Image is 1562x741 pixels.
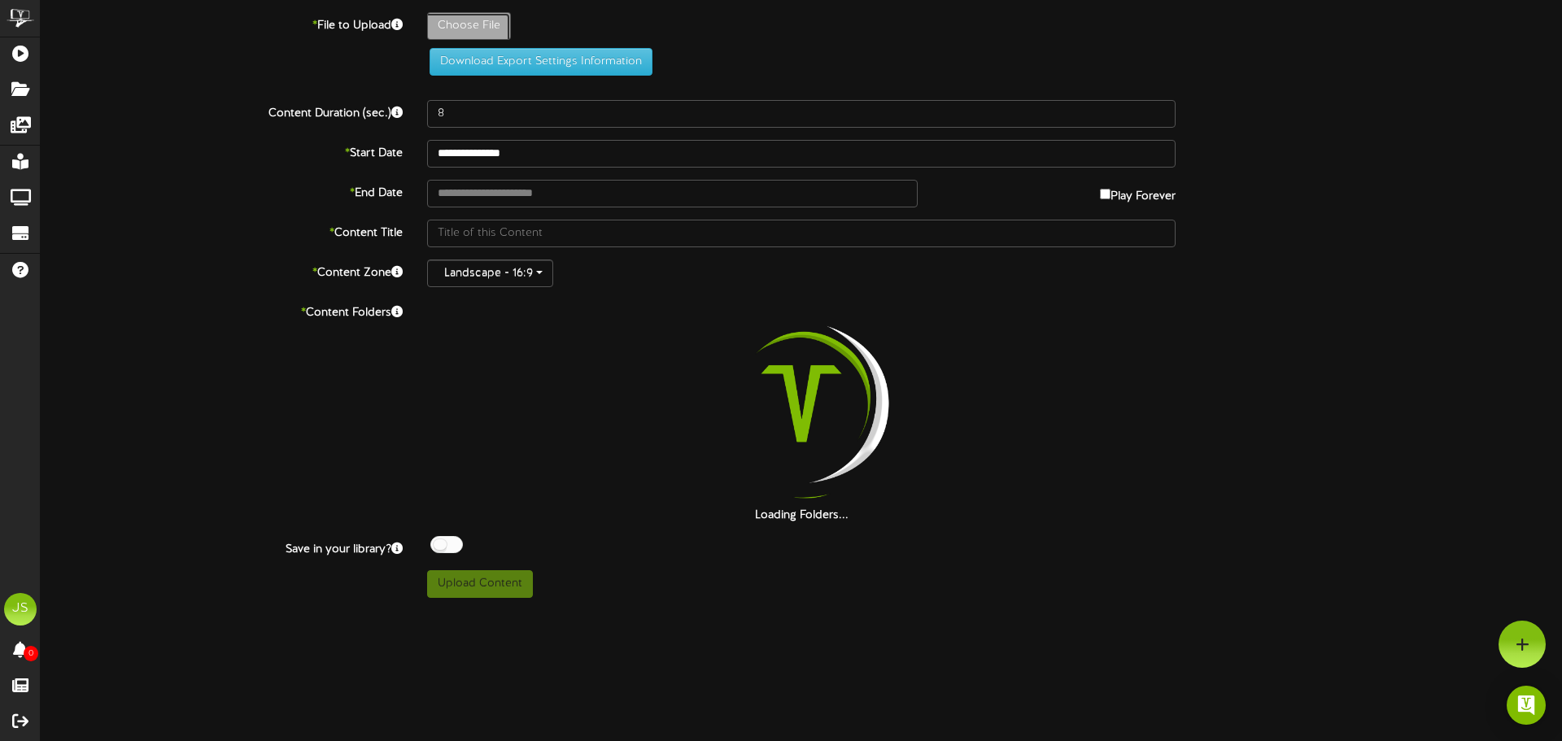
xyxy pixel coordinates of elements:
[1100,180,1176,205] label: Play Forever
[427,259,553,287] button: Landscape - 16:9
[1100,189,1110,199] input: Play Forever
[430,48,652,76] button: Download Export Settings Information
[1507,686,1546,725] div: Open Intercom Messenger
[28,100,415,122] label: Content Duration (sec.)
[28,220,415,242] label: Content Title
[427,570,533,598] button: Upload Content
[421,55,652,68] a: Download Export Settings Information
[755,509,849,521] strong: Loading Folders...
[28,12,415,34] label: File to Upload
[28,259,415,281] label: Content Zone
[427,220,1176,247] input: Title of this Content
[697,299,905,508] img: loading-spinner-2.png
[28,536,415,558] label: Save in your library?
[28,140,415,162] label: Start Date
[28,299,415,321] label: Content Folders
[28,180,415,202] label: End Date
[4,593,37,625] div: JS
[24,646,38,661] span: 0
